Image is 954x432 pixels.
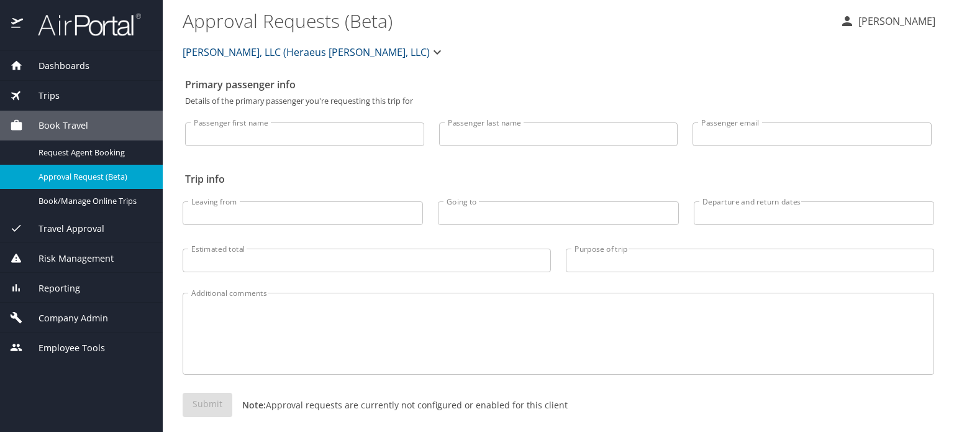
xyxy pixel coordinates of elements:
span: Reporting [23,282,80,295]
h1: Approval Requests (Beta) [183,1,830,40]
span: [PERSON_NAME], LLC (Heraeus [PERSON_NAME], LLC) [183,44,430,61]
span: Request Agent Booking [39,147,148,159]
h2: Trip info [185,169,932,189]
span: Company Admin [23,311,108,325]
p: Approval requests are currently not configured or enabled for this client [232,398,568,411]
p: Details of the primary passenger you're requesting this trip for [185,97,932,105]
img: airportal-logo.png [24,12,141,37]
p: [PERSON_NAME] [855,14,935,29]
span: Approval Request (Beta) [39,171,148,183]
button: [PERSON_NAME], LLC (Heraeus [PERSON_NAME], LLC) [178,40,450,65]
h2: Primary passenger info [185,75,932,94]
img: icon-airportal.png [11,12,24,37]
span: Travel Approval [23,222,104,236]
span: Dashboards [23,59,89,73]
span: Risk Management [23,252,114,265]
span: Book Travel [23,119,88,132]
span: Trips [23,89,60,103]
button: [PERSON_NAME] [835,10,940,32]
strong: Note: [242,399,266,411]
span: Employee Tools [23,341,105,355]
span: Book/Manage Online Trips [39,195,148,207]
